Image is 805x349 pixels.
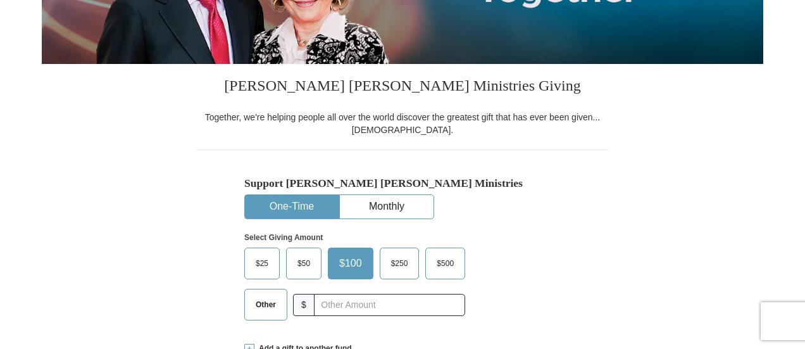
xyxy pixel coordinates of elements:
button: Monthly [340,195,434,219]
h3: [PERSON_NAME] [PERSON_NAME] Ministries Giving [197,64,608,111]
span: $ [293,294,315,316]
span: $50 [291,254,316,273]
h5: Support [PERSON_NAME] [PERSON_NAME] Ministries [244,177,561,190]
input: Other Amount [314,294,465,316]
span: $500 [430,254,460,273]
strong: Select Giving Amount [244,233,323,242]
div: Together, we're helping people all over the world discover the greatest gift that has ever been g... [197,111,608,136]
span: $25 [249,254,275,273]
span: Other [249,295,282,314]
span: $250 [385,254,415,273]
button: One-Time [245,195,339,219]
span: $100 [333,254,368,273]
